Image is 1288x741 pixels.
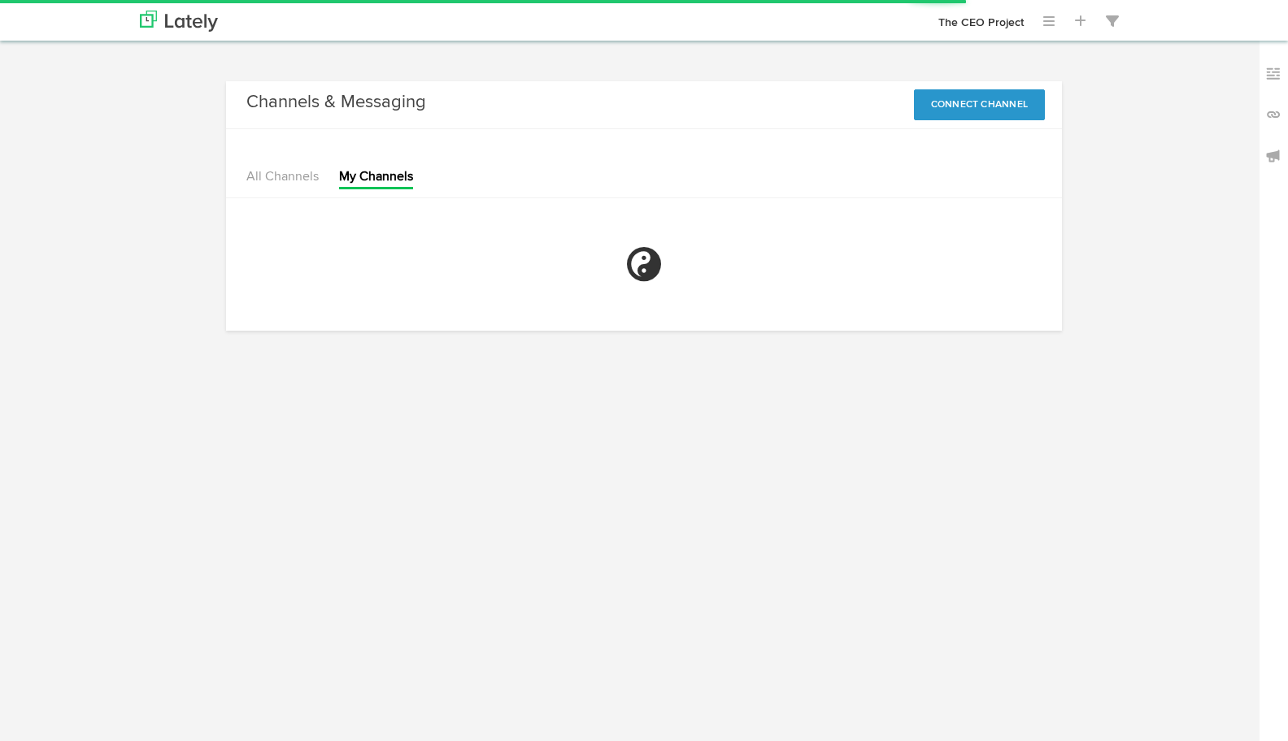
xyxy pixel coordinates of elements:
img: links_off.svg [1265,106,1281,123]
button: Connect Channel [914,89,1046,120]
a: All Channels [246,171,319,184]
img: keywords_off.svg [1265,66,1281,82]
img: announcements_off.svg [1265,148,1281,164]
a: My Channels [339,171,413,184]
h3: Channels & Messaging [246,89,426,115]
img: logo_lately_bg_light.svg [140,11,218,32]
